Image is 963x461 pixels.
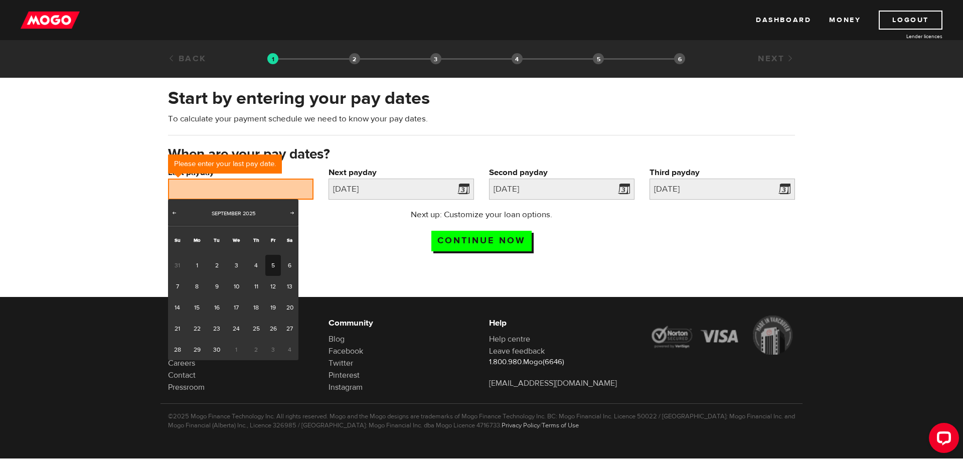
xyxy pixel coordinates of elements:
a: 26 [265,318,281,339]
a: Dashboard [756,11,811,30]
a: 15 [187,297,207,318]
a: 8 [187,276,207,297]
span: 3 [265,339,281,360]
a: 24 [226,318,247,339]
a: Blog [329,334,345,344]
a: 23 [207,318,226,339]
a: 9 [207,276,226,297]
a: Facebook [329,346,363,356]
iframe: LiveChat chat widget [921,419,963,461]
a: 4 [247,255,265,276]
a: Pinterest [329,370,360,380]
a: 30 [207,339,226,360]
h6: Community [329,317,474,329]
a: Next [287,209,297,219]
img: mogo_logo-11ee424be714fa7cbb0f0f49df9e16ec.png [21,11,80,30]
span: Tuesday [214,237,220,243]
span: 4 [281,339,298,360]
input: Continue now [431,231,532,251]
a: Leave feedback [489,346,545,356]
a: 7 [168,276,187,297]
a: Lender licences [867,33,942,40]
label: Second payday [489,167,634,179]
p: Next up: Customize your loan options. [382,209,581,221]
label: Third payday [650,167,795,179]
span: 31 [168,255,187,276]
a: 14 [168,297,187,318]
a: 3 [226,255,247,276]
span: Thursday [253,237,259,243]
span: 2 [247,339,265,360]
span: Wednesday [233,237,240,243]
p: To calculate your payment schedule we need to know your pay dates. [168,113,795,125]
img: legal-icons-92a2ffecb4d32d839781d1b4e4802d7b.png [650,316,795,355]
a: 20 [281,297,298,318]
a: Careers [168,358,195,368]
a: Logout [879,11,942,30]
label: Next payday [329,167,474,179]
a: Next [758,53,795,64]
a: 29 [187,339,207,360]
span: 2025 [243,210,255,217]
a: 21 [168,318,187,339]
div: Please enter your last pay date. [168,155,282,174]
a: 17 [226,297,247,318]
h2: Start by entering your pay dates [168,88,795,109]
h6: Help [489,317,634,329]
span: September [212,210,241,217]
a: 11 [247,276,265,297]
h3: When are your pay dates? [168,146,795,163]
a: 18 [247,297,265,318]
a: Pressroom [168,382,205,392]
a: 13 [281,276,298,297]
a: 5 [265,255,281,276]
a: 2 [207,255,226,276]
a: Prev [169,209,179,219]
a: 27 [281,318,298,339]
span: Next [288,209,296,217]
a: Help centre [489,334,530,344]
span: Monday [194,237,201,243]
a: Back [168,53,207,64]
a: 22 [187,318,207,339]
a: Terms of Use [542,421,579,429]
span: Friday [271,237,275,243]
img: transparent-188c492fd9eaac0f573672f40bb141c2.gif [267,53,278,64]
a: Money [829,11,861,30]
a: 1 [187,255,207,276]
p: 1.800.980.Mogo(6646) [489,357,634,367]
a: Twitter [329,358,353,368]
a: 28 [168,339,187,360]
a: Contact [168,370,196,380]
a: [EMAIL_ADDRESS][DOMAIN_NAME] [489,378,617,388]
a: 6 [281,255,298,276]
a: 16 [207,297,226,318]
a: 10 [226,276,247,297]
span: Sunday [175,237,181,243]
span: 1 [226,339,247,360]
a: Privacy Policy [502,421,540,429]
span: Prev [170,209,178,217]
a: 25 [247,318,265,339]
a: Instagram [329,382,363,392]
a: 19 [265,297,281,318]
span: Saturday [287,237,292,243]
p: ©2025 Mogo Finance Technology Inc. All rights reserved. Mogo and the Mogo designs are trademarks ... [168,412,795,430]
a: 12 [265,276,281,297]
